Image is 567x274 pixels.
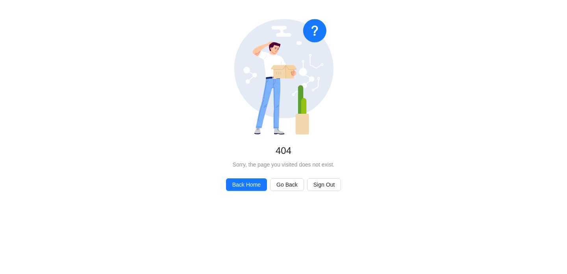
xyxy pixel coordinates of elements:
[226,178,267,191] button: Back Home
[13,144,554,157] div: 404
[13,160,554,169] div: Sorry, the page you visited does not exist.
[270,178,304,191] button: Go Back
[313,180,335,189] span: Sign Out
[232,180,261,189] span: Back Home
[307,178,341,191] button: Sign Out
[276,180,298,189] span: Go Back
